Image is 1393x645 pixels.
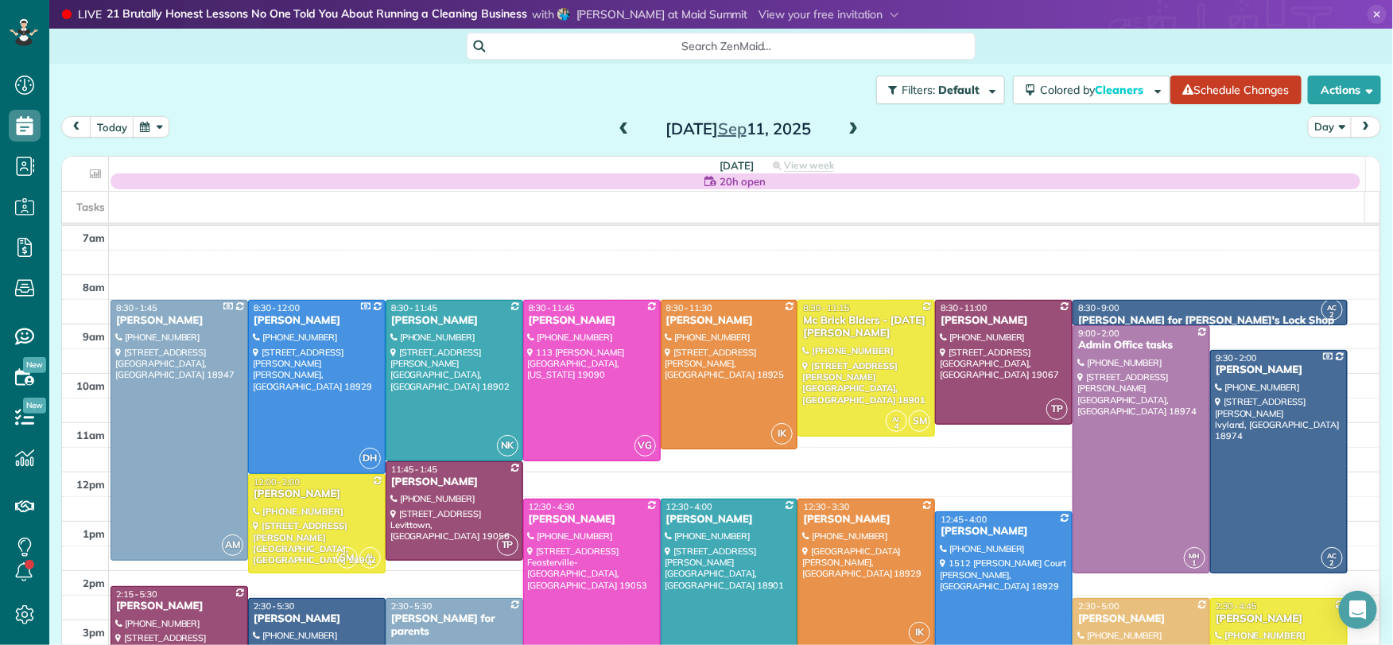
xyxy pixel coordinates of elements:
[892,414,901,423] span: AL
[83,626,105,639] span: 3pm
[639,120,838,138] h2: [DATE] 11, 2025
[941,514,987,525] span: 12:45 - 4:00
[115,600,243,613] div: [PERSON_NAME]
[254,476,300,488] span: 12:00 - 2:00
[254,600,295,612] span: 2:30 - 5:30
[1216,600,1257,612] span: 2:30 - 4:45
[76,478,105,491] span: 12pm
[803,501,849,512] span: 12:30 - 3:30
[1078,302,1119,313] span: 8:30 - 9:00
[254,302,300,313] span: 8:30 - 12:00
[253,488,381,501] div: [PERSON_NAME]
[902,83,936,97] span: Filters:
[1215,612,1343,626] div: [PERSON_NAME]
[1077,314,1343,328] div: [PERSON_NAME] for [PERSON_NAME]'s Lock Shop
[76,429,105,441] span: 11am
[360,556,380,571] small: 4
[359,448,381,469] span: DH
[940,314,1068,328] div: [PERSON_NAME]
[720,173,766,189] span: 20h open
[718,119,747,138] span: Sep
[23,357,46,373] span: New
[940,525,1068,538] div: [PERSON_NAME]
[1170,76,1302,104] a: Schedule Changes
[1308,116,1352,138] button: Day
[665,314,794,328] div: [PERSON_NAME]
[76,200,105,213] span: Tasks
[253,612,381,626] div: [PERSON_NAME]
[90,116,134,138] button: today
[909,410,930,432] span: SM
[771,423,793,445] span: IK
[1328,303,1337,312] span: AC
[83,330,105,343] span: 9am
[116,589,157,600] span: 2:15 - 5:30
[107,6,527,23] strong: 21 Brutally Honest Lessons No One Told You About Running a Cleaning Business
[887,419,906,434] small: 4
[366,551,374,560] span: AL
[1013,76,1170,104] button: Colored byCleaners
[634,435,656,457] span: VG
[528,314,656,328] div: [PERSON_NAME]
[61,116,91,138] button: prev
[1046,398,1068,420] span: TP
[665,513,794,526] div: [PERSON_NAME]
[802,513,930,526] div: [PERSON_NAME]
[497,534,518,556] span: TP
[1322,556,1342,571] small: 2
[253,314,381,328] div: [PERSON_NAME]
[391,600,433,612] span: 2:30 - 5:30
[1322,308,1342,323] small: 2
[557,8,570,21] img: angela-brown-4d683074ae0fcca95727484455e3f3202927d5098cd1ff65ad77dadb9e4011d8.jpg
[1339,591,1377,629] div: Open Intercom Messenger
[391,302,437,313] span: 8:30 - 11:45
[532,7,554,21] span: with
[390,314,518,328] div: [PERSON_NAME]
[1328,551,1337,560] span: AC
[1189,551,1201,560] span: MH
[391,464,437,475] span: 11:45 - 1:45
[497,435,518,457] span: NK
[576,7,748,21] span: [PERSON_NAME] at Maid Summit
[76,379,105,392] span: 10am
[1308,76,1381,104] button: Actions
[1215,363,1343,377] div: [PERSON_NAME]
[83,231,105,244] span: 7am
[116,302,157,313] span: 8:30 - 1:45
[1078,328,1119,339] span: 9:00 - 2:00
[390,612,518,639] div: [PERSON_NAME] for parents
[528,513,656,526] div: [PERSON_NAME]
[941,302,987,313] span: 8:30 - 11:00
[666,501,712,512] span: 12:30 - 4:00
[529,302,575,313] span: 8:30 - 11:45
[83,577,105,589] span: 2pm
[784,159,835,172] span: View week
[1077,339,1205,352] div: Admin Office tasks
[336,547,358,569] span: SM
[803,302,849,313] span: 8:30 - 11:15
[666,302,712,313] span: 8:30 - 11:30
[720,159,754,172] span: [DATE]
[529,501,575,512] span: 12:30 - 4:30
[1041,83,1150,97] span: Colored by
[115,314,243,328] div: [PERSON_NAME]
[1185,556,1205,571] small: 1
[909,622,930,643] span: IK
[23,398,46,414] span: New
[802,314,930,341] div: Mc Brick Blders - [DATE][PERSON_NAME]
[1077,612,1205,626] div: [PERSON_NAME]
[83,281,105,293] span: 8am
[83,527,105,540] span: 1pm
[1078,600,1119,612] span: 2:30 - 5:00
[1216,352,1257,363] span: 9:30 - 2:00
[222,534,243,556] span: AM
[390,476,518,489] div: [PERSON_NAME]
[1096,83,1147,97] span: Cleaners
[876,76,1005,104] button: Filters: Default
[1351,116,1381,138] button: next
[868,76,1005,104] a: Filters: Default
[939,83,981,97] span: Default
